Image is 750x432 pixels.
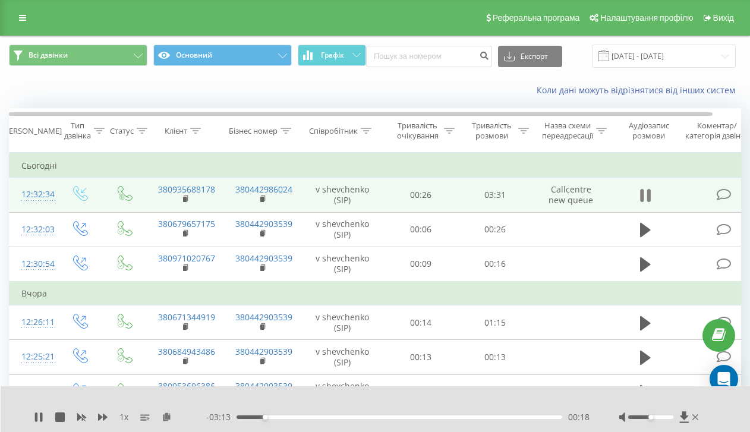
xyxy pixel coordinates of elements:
[710,365,738,393] div: Open Intercom Messenger
[206,411,237,423] span: - 03:13
[2,126,62,136] div: [PERSON_NAME]
[301,212,384,247] td: v shevchenko (SIP)
[301,305,384,340] td: v shevchenko (SIP)
[21,345,45,368] div: 12:25:21
[119,411,128,423] span: 1 x
[537,84,741,96] a: Коли дані можуть відрізнятися вiд інших систем
[21,380,45,403] div: 12:23:15
[301,178,384,212] td: v shevchenko (SIP)
[21,183,45,206] div: 12:32:34
[21,218,45,241] div: 12:32:03
[458,374,532,409] td: 00:20
[158,346,215,357] a: 380684943486
[64,121,91,141] div: Тип дзвінка
[542,121,593,141] div: Назва схеми переадресації
[309,126,358,136] div: Співробітник
[321,51,344,59] span: Графік
[458,212,532,247] td: 00:26
[384,374,458,409] td: 00:08
[263,415,267,420] div: Accessibility label
[384,305,458,340] td: 00:14
[384,212,458,247] td: 00:06
[235,218,292,229] a: 380442903539
[153,45,292,66] button: Основний
[158,253,215,264] a: 380971020767
[301,247,384,282] td: v shevchenko (SIP)
[158,184,215,195] a: 380935688178
[158,311,215,323] a: 380671344919
[384,247,458,282] td: 00:09
[498,46,562,67] button: Експорт
[110,126,134,136] div: Статус
[235,346,292,357] a: 380442903539
[458,178,532,212] td: 03:31
[458,340,532,374] td: 00:13
[568,411,590,423] span: 00:18
[384,178,458,212] td: 00:26
[458,247,532,282] td: 00:16
[165,126,187,136] div: Клієнт
[235,380,292,392] a: 380442903539
[620,121,677,141] div: Аудіозапис розмови
[648,415,653,420] div: Accessibility label
[235,311,292,323] a: 380442903539
[235,184,292,195] a: 380442986024
[458,305,532,340] td: 01:15
[229,126,278,136] div: Бізнес номер
[158,218,215,229] a: 380679657175
[468,121,515,141] div: Тривалість розмови
[29,51,68,60] span: Всі дзвінки
[21,311,45,334] div: 12:26:11
[713,13,734,23] span: Вихід
[235,253,292,264] a: 380442903539
[384,340,458,374] td: 00:13
[158,380,215,392] a: 380953696386
[9,45,147,66] button: Всі дзвінки
[301,340,384,374] td: v shevchenko (SIP)
[366,46,492,67] input: Пошук за номером
[600,13,693,23] span: Налаштування профілю
[493,13,580,23] span: Реферальна програма
[21,253,45,276] div: 12:30:54
[298,45,366,66] button: Графік
[532,178,610,212] td: Callcentre new queue
[301,374,384,409] td: v shevchenko (SIP)
[394,121,441,141] div: Тривалість очікування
